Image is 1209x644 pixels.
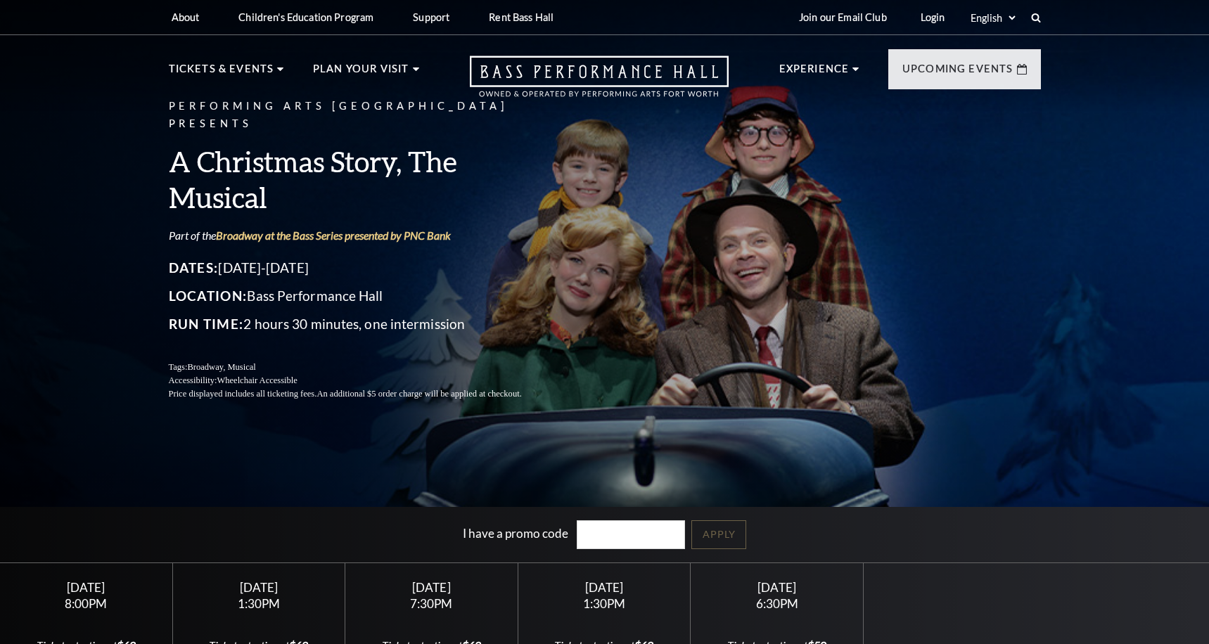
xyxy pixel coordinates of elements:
[968,11,1018,25] select: Select:
[169,374,556,387] p: Accessibility:
[169,316,244,332] span: Run Time:
[169,257,556,280] p: [DATE]-[DATE]
[216,228,451,242] a: Broadway at the Bass Series presented by PNC Bank
[17,598,155,610] div: 8:00PM
[535,580,673,595] div: [DATE]
[708,598,846,610] div: 6:30PM
[169,260,219,276] span: Dates:
[169,361,556,374] p: Tags:
[708,580,846,595] div: [DATE]
[316,389,521,399] span: An additional $5 order charge will be applied at checkout.
[413,11,449,23] p: Support
[217,375,297,385] span: Wheelchair Accessible
[238,11,373,23] p: Children's Education Program
[169,143,556,215] h3: A Christmas Story, The Musical
[172,11,200,23] p: About
[169,288,248,304] span: Location:
[17,580,155,595] div: [DATE]
[362,598,501,610] div: 7:30PM
[169,313,556,335] p: 2 hours 30 minutes, one intermission
[362,580,501,595] div: [DATE]
[779,60,850,86] p: Experience
[463,526,568,541] label: I have a promo code
[535,598,673,610] div: 1:30PM
[489,11,554,23] p: Rent Bass Hall
[313,60,409,86] p: Plan Your Visit
[169,387,556,401] p: Price displayed includes all ticketing fees.
[189,580,328,595] div: [DATE]
[169,60,274,86] p: Tickets & Events
[902,60,1013,86] p: Upcoming Events
[169,285,556,307] p: Bass Performance Hall
[169,98,556,133] p: Performing Arts [GEOGRAPHIC_DATA] Presents
[169,228,556,243] p: Part of the
[187,362,255,372] span: Broadway, Musical
[189,598,328,610] div: 1:30PM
